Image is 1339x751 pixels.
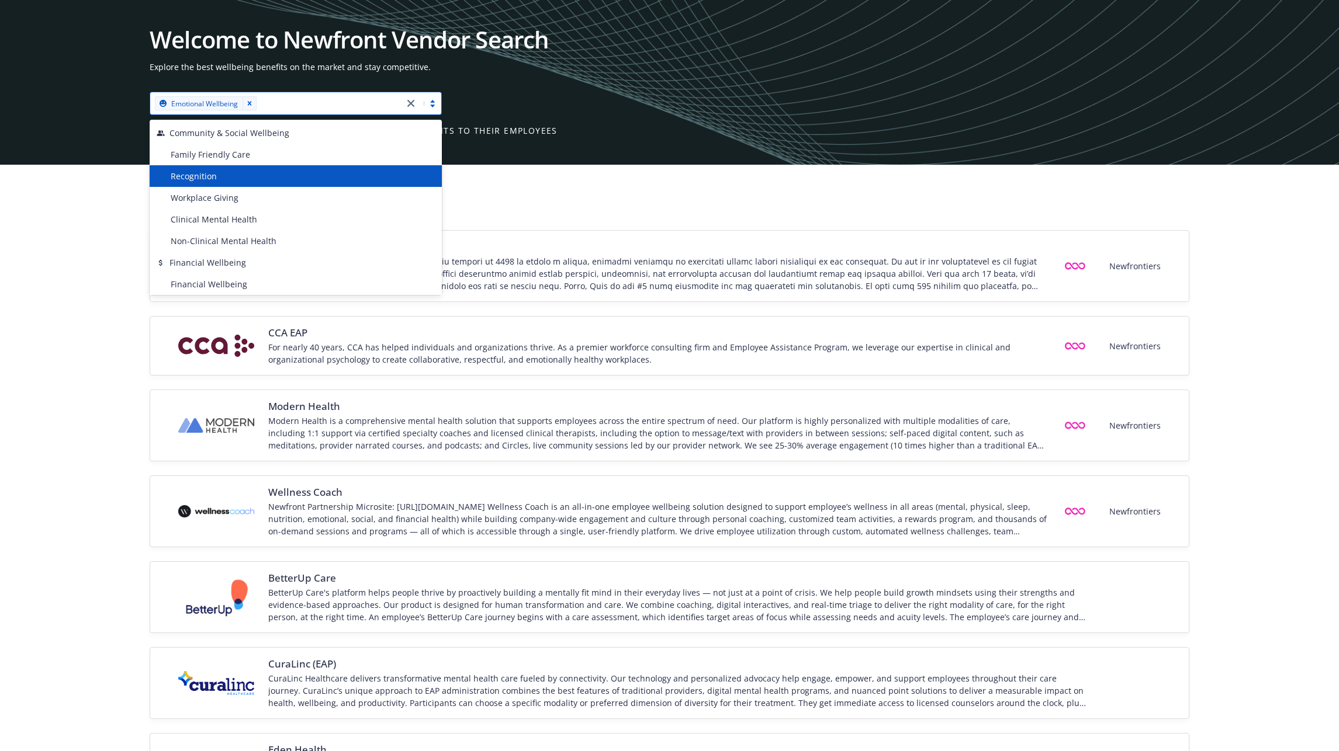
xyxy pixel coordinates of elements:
[171,148,250,161] span: Family Friendly Care
[171,98,238,110] span: Emotional Wellbeing
[171,213,257,225] span: Clinical Mental Health
[150,61,1189,73] span: Explore the best wellbeing benefits on the market and stay competitive.
[268,485,1048,499] span: Wellness Coach
[178,418,254,433] img: Vendor logo for Modern Health
[1109,260,1161,272] span: Newfrontiers
[171,170,217,182] span: Recognition
[171,192,238,204] span: Workplace Giving
[268,571,1088,585] span: BetterUp Care
[268,240,1048,254] span: Calm
[268,500,1048,537] div: Newfront Partnership Microsite: [URL][DOMAIN_NAME] Wellness Coach is an all-in-one employee wellb...
[1109,340,1161,352] span: Newfrontiers
[160,98,238,110] span: Emotional Wellbeing
[268,657,1088,671] span: CuraLinc (EAP)
[268,586,1088,623] div: BetterUp Care's platform helps people thrive by proactively building a mentally fit mind in their...
[1109,505,1161,517] span: Newfrontiers
[169,256,246,269] span: Financial Wellbeing
[171,278,247,290] span: Financial Wellbeing
[150,28,1189,51] h1: Welcome to Newfront Vendor Search
[178,505,254,518] img: Vendor logo for Wellness Coach
[268,341,1048,366] div: For nearly 40 years, CCA has helped individuals and organizations thrive. As a premier workforce ...
[178,671,254,694] img: Vendor logo for CuraLinc (EAP)
[178,335,254,356] img: Vendor logo for CCA EAP
[1109,419,1161,432] span: Newfrontiers
[268,255,1048,292] div: Lore ips dolorsi am 2045 con Adip Elitsedd eiu tempori ut 4498 la etdolo m aliqua, enimadmi venia...
[178,573,254,621] img: Vendor logo for BetterUp Care
[268,672,1088,709] div: CuraLinc Healthcare delivers transformative mental health care fueled by connectivity. Our techno...
[243,96,257,110] div: Remove [object Object]
[268,415,1048,451] div: Modern Health is a comprehensive mental health solution that supports employees across the entire...
[171,235,276,247] span: Non-Clinical Mental Health
[268,399,1048,413] span: Modern Health
[169,127,289,139] span: Community & Social Wellbeing
[404,96,418,110] a: close
[268,326,1048,340] span: CCA EAP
